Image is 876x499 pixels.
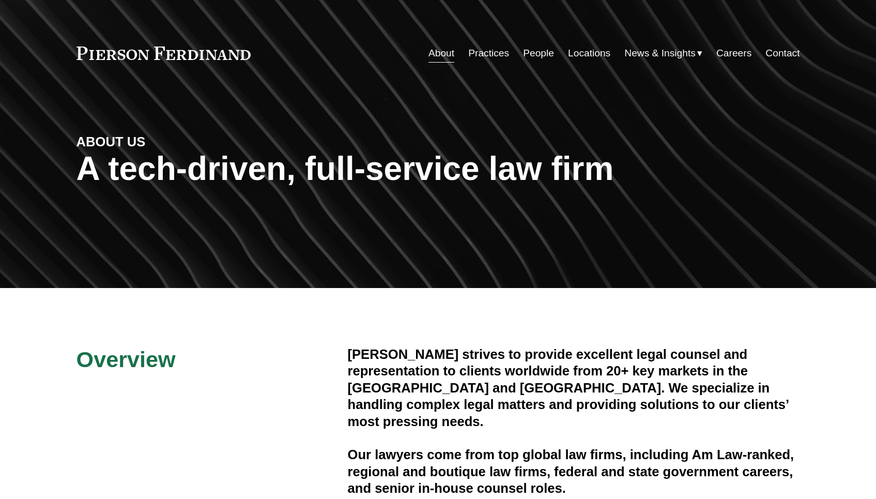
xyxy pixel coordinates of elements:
h4: Our lawyers come from top global law firms, including Am Law-ranked, regional and boutique law fi... [348,446,800,496]
a: About [428,43,454,63]
a: Careers [716,43,751,63]
h1: A tech-driven, full-service law firm [76,150,800,188]
a: Practices [468,43,509,63]
strong: ABOUT US [76,134,146,149]
span: Overview [76,347,176,372]
a: Locations [568,43,610,63]
h4: [PERSON_NAME] strives to provide excellent legal counsel and representation to clients worldwide ... [348,346,800,430]
span: News & Insights [624,44,696,63]
a: Contact [765,43,800,63]
a: folder dropdown [624,43,702,63]
a: People [523,43,554,63]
